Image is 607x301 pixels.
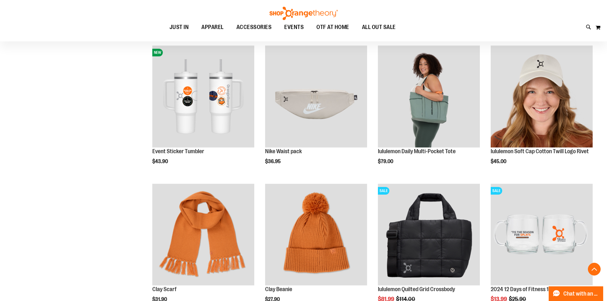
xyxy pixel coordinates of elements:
[262,42,370,181] div: product
[491,46,593,148] a: Main view of 2024 Convention lululemon Soft Cap Cotton Twill Logo Rivet
[488,42,596,181] div: product
[491,46,593,147] img: Main view of 2024 Convention lululemon Soft Cap Cotton Twill Logo Rivet
[491,148,589,154] a: lululemon Soft Cap Cotton Twill Logo Rivet
[378,148,456,154] a: lululemon Daily Multi-Pocket Tote
[491,184,593,286] img: Main image of 2024 12 Days of Fitness 13 oz Glass Mug
[152,46,254,147] img: OTF 40 oz. Sticker Tumbler
[362,20,396,34] span: ALL OUT SALE
[284,20,304,34] span: EVENTS
[316,20,349,34] span: OTF AT HOME
[152,46,254,148] a: OTF 40 oz. Sticker TumblerNEW
[563,291,599,297] span: Chat with an Expert
[269,7,339,20] img: Shop Orangetheory
[170,20,189,34] span: JUST IN
[378,286,455,292] a: lululemon Quilted Grid Crossbody
[152,159,169,164] span: $43.90
[152,286,177,292] a: Clay Scarf
[265,46,367,148] a: Main view of 2024 Convention Nike Waistpack
[265,184,367,286] img: Clay Beanie
[491,184,593,287] a: Main image of 2024 12 Days of Fitness 13 oz Glass MugSALE
[265,46,367,147] img: Main view of 2024 Convention Nike Waistpack
[491,286,583,292] a: 2024 12 Days of Fitness 13 oz Glass Mug
[265,159,282,164] span: $36.95
[149,42,257,181] div: product
[378,46,480,147] img: Main view of 2024 Convention lululemon Daily Multi-Pocket Tote
[152,148,204,154] a: Event Sticker Tumbler
[265,286,292,292] a: Clay Beanie
[236,20,272,34] span: ACCESSORIES
[152,184,254,287] a: Clay Scarf
[265,184,367,287] a: Clay Beanie
[549,286,603,301] button: Chat with an Expert
[491,187,502,195] span: SALE
[378,46,480,148] a: Main view of 2024 Convention lululemon Daily Multi-Pocket Tote
[588,263,601,276] button: Back To Top
[265,148,302,154] a: Nike Waist pack
[152,49,163,56] span: NEW
[378,159,394,164] span: $79.00
[378,184,480,287] a: lululemon Quilted Grid CrossbodySALE
[375,42,483,181] div: product
[201,20,224,34] span: APPAREL
[491,159,507,164] span: $45.00
[378,184,480,286] img: lululemon Quilted Grid Crossbody
[152,184,254,286] img: Clay Scarf
[378,187,389,195] span: SALE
